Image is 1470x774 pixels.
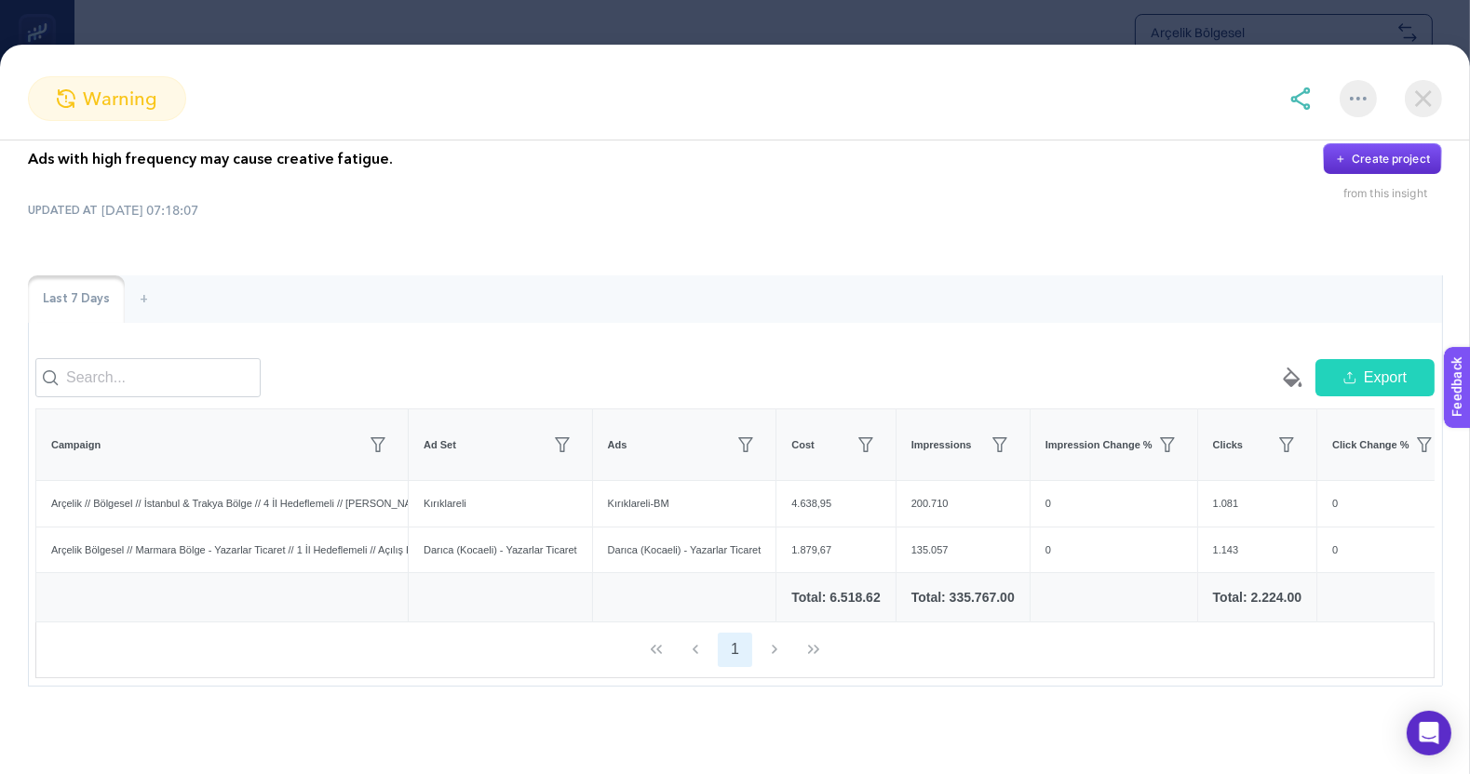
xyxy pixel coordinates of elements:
[1350,97,1367,100] img: More options
[718,633,753,668] button: 1
[36,481,408,527] div: Arçelik // Bölgesel // İstanbul & Trakya Bölge // 4 İl Hedeflemeli // [PERSON_NAME] // Facebook /...
[911,437,972,453] span: Impressions
[776,527,895,573] div: 1.879,67
[608,437,627,453] span: Ads
[1213,437,1243,453] span: Clicks
[409,527,592,573] div: Darıca (Kocaeli) - Yazarlar Ticaret
[51,437,101,453] span: Campaign
[125,275,163,324] div: +
[593,481,776,527] div: Kırıklareli-BM
[28,275,125,324] div: Last 7 Days
[1323,143,1442,175] button: Create project
[1407,711,1451,755] div: Open Intercom Messenger
[28,203,98,218] span: UPDATED AT
[1332,437,1409,453] span: Click Change %
[101,201,198,220] time: [DATE] 07:18:07
[35,358,261,397] input: Search...
[1343,186,1442,201] div: from this insight
[1405,80,1442,117] img: close-dialog
[1317,527,1454,573] div: 0
[776,481,895,527] div: 4.638,95
[1317,481,1454,527] div: 0
[424,437,456,453] span: Ad Set
[911,588,1015,607] div: Total: 335.767.00
[1364,367,1407,389] span: Export
[36,527,408,573] div: Arçelik Bölgesel // Marmara Bölge - Yazarlar Ticaret // 1 İl Hedeflemeli // Açılış Kampanyası // ...
[791,437,814,453] span: Cost
[791,588,880,607] div: Total: 6.518.62
[1352,152,1430,167] div: Create project
[1031,481,1197,527] div: 0
[1289,87,1312,110] img: share
[1198,527,1316,573] div: 1.143
[11,6,71,20] span: Feedback
[83,85,157,113] span: warning
[1213,588,1301,607] div: Total: 2.224.00
[593,527,776,573] div: Darıca (Kocaeli) - Yazarlar Ticaret
[897,527,1030,573] div: 135.057
[1031,527,1197,573] div: 0
[409,481,592,527] div: Kırıklareli
[1045,437,1153,453] span: Impression Change %
[28,148,393,170] p: Ads with high frequency may cause creative fatigue.
[1198,481,1316,527] div: 1.081
[57,89,75,108] img: warning
[1315,359,1435,396] button: Export
[897,481,1030,527] div: 200.710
